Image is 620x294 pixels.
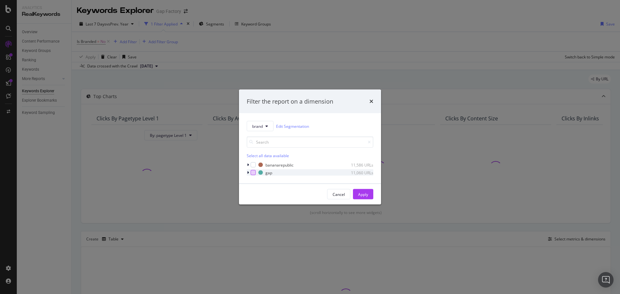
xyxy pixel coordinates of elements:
div: 11,586 URLs [342,162,373,167]
div: times [369,97,373,106]
button: brand [247,121,274,131]
div: Select all data available [247,153,373,158]
a: Edit Segmentation [276,123,309,129]
button: Apply [353,189,373,199]
span: brand [252,123,263,129]
button: Cancel [327,189,350,199]
div: gap [265,170,272,175]
div: bananarepublic [265,162,294,167]
div: Filter the report on a dimension [247,97,333,106]
div: Apply [358,191,368,197]
div: 11,060 URLs [342,170,373,175]
div: Open Intercom Messenger [598,272,614,288]
div: Cancel [333,191,345,197]
input: Search [247,137,373,148]
div: modal [239,89,381,205]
